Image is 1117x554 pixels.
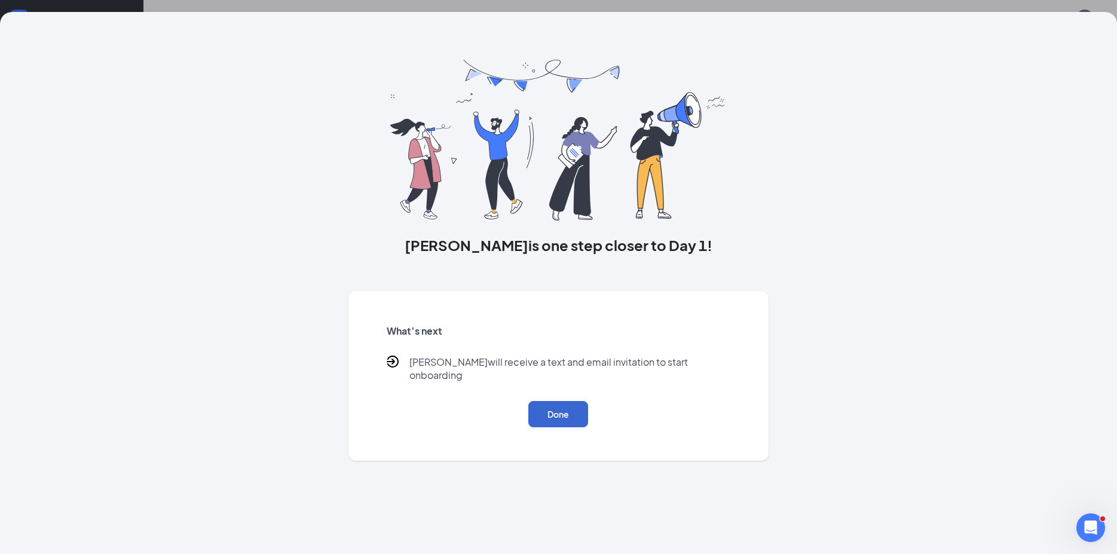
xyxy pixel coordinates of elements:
h3: [PERSON_NAME] is one step closer to Day 1! [348,235,769,255]
iframe: Intercom live chat [1076,513,1105,542]
h5: What’s next [387,325,731,338]
button: Done [528,401,588,427]
p: [PERSON_NAME] will receive a text and email invitation to start onboarding [409,356,731,382]
img: you are all set [390,60,727,221]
